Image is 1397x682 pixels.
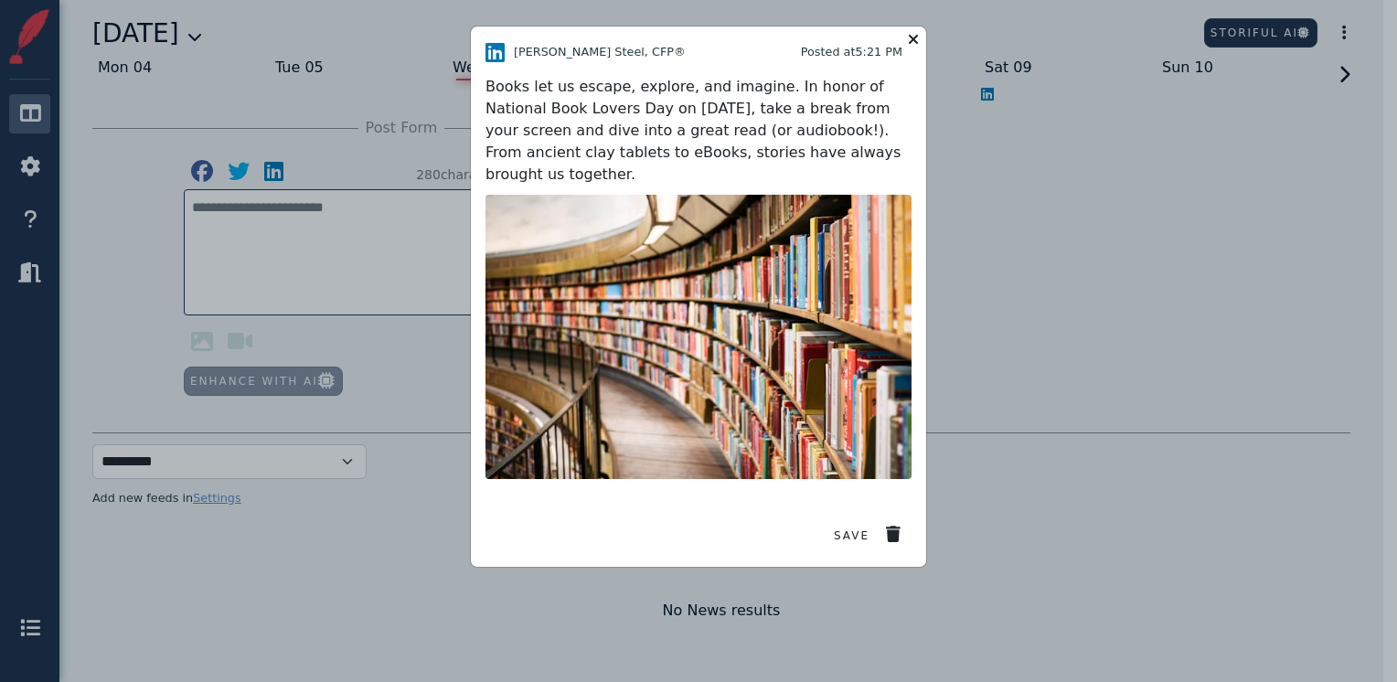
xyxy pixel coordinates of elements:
span: Posted at 5:21 PM [709,43,903,60]
div: Books let us escape, explore, and imagine. In honor of National Book Lovers Day on [DATE], take a... [485,76,912,186]
button: Save [828,522,875,549]
span: [PERSON_NAME] Steel, CFP® [514,43,709,60]
iframe: Chat [1319,600,1383,668]
img: User post [485,195,912,479]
